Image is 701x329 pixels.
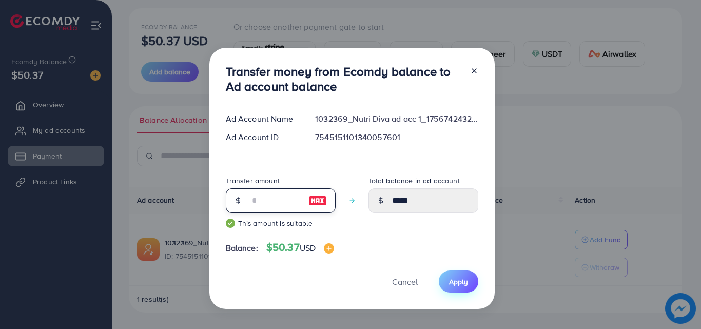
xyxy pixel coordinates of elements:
[449,277,468,287] span: Apply
[266,241,334,254] h4: $50.37
[226,176,280,186] label: Transfer amount
[226,219,235,228] img: guide
[218,113,307,125] div: Ad Account Name
[379,270,431,293] button: Cancel
[226,218,336,228] small: This amount is suitable
[392,276,418,287] span: Cancel
[226,64,462,94] h3: Transfer money from Ecomdy balance to Ad account balance
[218,131,307,143] div: Ad Account ID
[324,243,334,254] img: image
[300,242,316,254] span: USD
[307,113,486,125] div: 1032369_Nutri Diva ad acc 1_1756742432079
[308,195,327,207] img: image
[307,131,486,143] div: 7545151101340057601
[226,242,258,254] span: Balance:
[368,176,460,186] label: Total balance in ad account
[439,270,478,293] button: Apply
